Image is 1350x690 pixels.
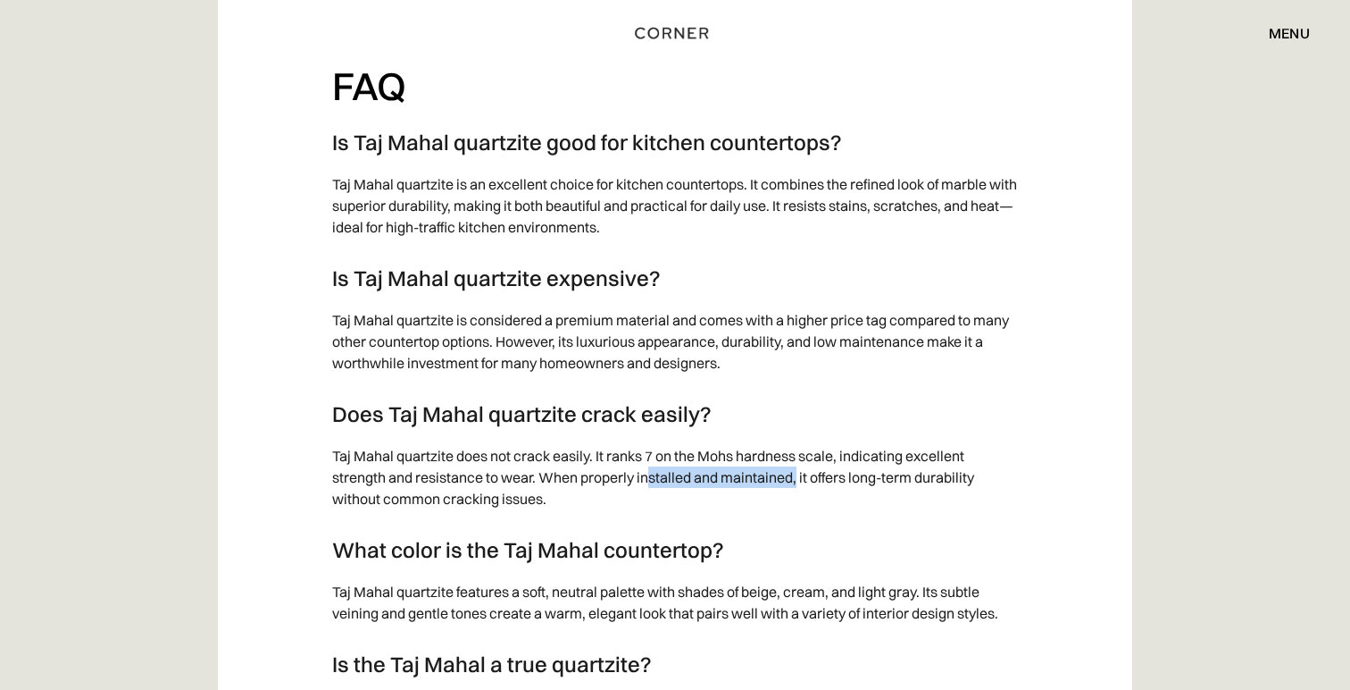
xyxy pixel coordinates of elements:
p: Taj Mahal quartzite features a soft, neutral palette with shades of beige, cream, and light gray.... [332,572,1018,633]
p: Taj Mahal quartzite does not crack easily. It ranks 7 on the Mohs hardness scale, indicating exce... [332,436,1018,518]
p: Taj Mahal quartzite is considered a premium material and comes with a higher price tag compared t... [332,300,1018,383]
h3: Is Taj Mahal quartzite good for kitchen countertops? [332,129,1018,156]
h2: FAQ [332,62,1018,111]
h3: Is Taj Mahal quartzite expensive? [332,265,1018,291]
div: menu [1251,18,1310,48]
a: home [623,21,727,45]
h3: Does Taj Mahal quartzite crack easily? [332,400,1018,427]
h3: Is the Taj Mahal a true quartzite? [332,651,1018,677]
h3: What color is the Taj Mahal countertop? [332,536,1018,563]
div: menu [1269,26,1310,40]
p: Taj Mahal quartzite is an excellent choice for kitchen countertops. It combines the refined look ... [332,164,1018,247]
